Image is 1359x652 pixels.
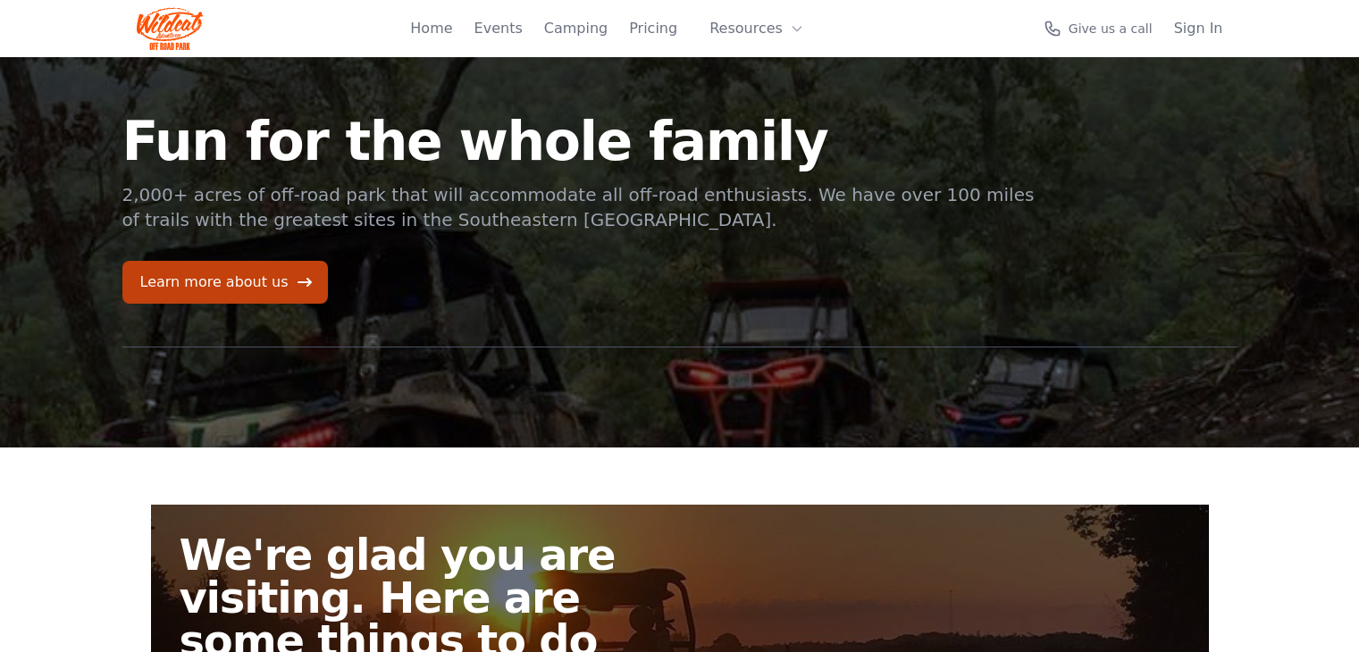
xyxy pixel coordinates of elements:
[122,114,1037,168] h1: Fun for the whole family
[1044,20,1153,38] a: Give us a call
[137,7,204,50] img: Wildcat Logo
[699,11,815,46] button: Resources
[1069,20,1153,38] span: Give us a call
[474,18,523,39] a: Events
[629,18,677,39] a: Pricing
[122,261,328,304] a: Learn more about us
[544,18,608,39] a: Camping
[1174,18,1223,39] a: Sign In
[410,18,452,39] a: Home
[122,182,1037,232] p: 2,000+ acres of off-road park that will accommodate all off-road enthusiasts. We have over 100 mi...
